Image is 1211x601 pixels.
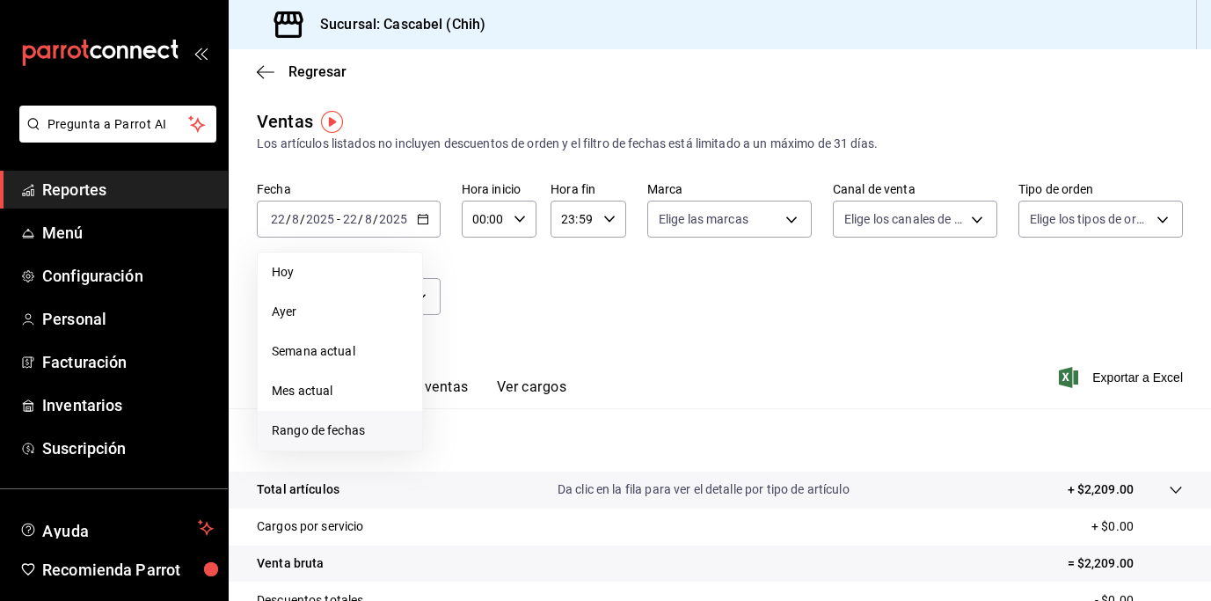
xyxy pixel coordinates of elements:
p: + $2,209.00 [1068,480,1134,499]
span: / [358,212,363,226]
input: -- [291,212,300,226]
span: - [337,212,340,226]
span: Suscripción [42,436,214,460]
span: Semana actual [272,342,408,361]
h3: Sucursal: Cascabel (Chih) [306,14,485,35]
input: ---- [378,212,408,226]
p: + $0.00 [1091,517,1183,536]
input: -- [364,212,373,226]
span: Regresar [288,63,347,80]
span: Menú [42,221,214,245]
span: Facturación [42,350,214,374]
label: Hora fin [551,183,626,195]
span: Elige los canales de venta [844,210,965,228]
div: navigation tabs [285,378,566,408]
span: Mes actual [272,382,408,400]
input: -- [270,212,286,226]
button: Ver ventas [399,378,469,408]
input: -- [342,212,358,226]
img: Tooltip marker [321,111,343,133]
p: Da clic en la fila para ver el detalle por tipo de artículo [558,480,850,499]
span: Configuración [42,264,214,288]
span: Elige las marcas [659,210,748,228]
label: Fecha [257,183,441,195]
label: Marca [647,183,812,195]
span: Ayuda [42,517,191,539]
button: open_drawer_menu [193,46,208,60]
span: Hoy [272,263,408,282]
button: Ver cargos [497,378,567,408]
a: Pregunta a Parrot AI [12,128,216,146]
p: = $2,209.00 [1068,554,1183,573]
input: ---- [305,212,335,226]
p: Total artículos [257,480,339,499]
span: Pregunta a Parrot AI [47,115,189,134]
label: Canal de venta [833,183,997,195]
span: / [373,212,378,226]
p: Venta bruta [257,554,324,573]
p: Cargos por servicio [257,517,364,536]
p: Resumen [257,429,1183,451]
label: Hora inicio [462,183,537,195]
div: Los artículos listados no incluyen descuentos de orden y el filtro de fechas está limitado a un m... [257,135,1183,153]
span: Elige los tipos de orden [1030,210,1150,228]
span: Recomienda Parrot [42,558,214,582]
span: Inventarios [42,393,214,417]
div: Ventas [257,108,313,135]
button: Pregunta a Parrot AI [19,106,216,143]
button: Exportar a Excel [1062,367,1183,388]
span: Personal [42,307,214,331]
span: Rango de fechas [272,421,408,440]
span: Ayer [272,303,408,321]
label: Tipo de orden [1018,183,1183,195]
span: Reportes [42,178,214,202]
span: / [286,212,291,226]
button: Regresar [257,63,347,80]
span: / [300,212,305,226]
